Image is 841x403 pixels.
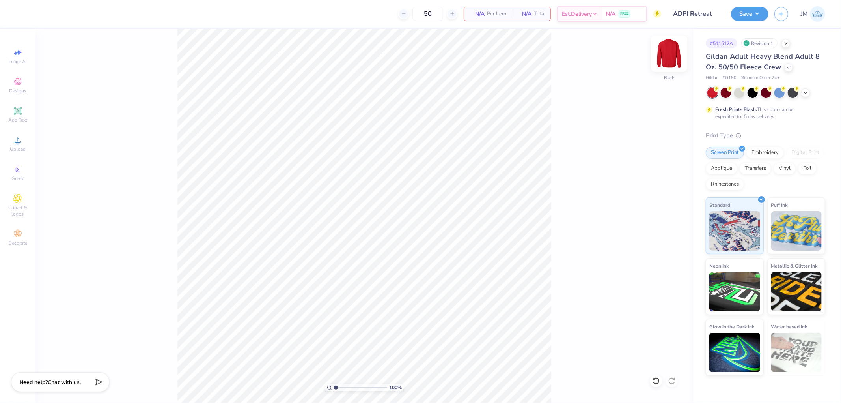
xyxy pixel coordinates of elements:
[469,10,485,18] span: N/A
[606,10,615,18] span: N/A
[709,333,760,372] img: Glow in the Dark Ink
[48,379,81,386] span: Chat with us.
[562,10,592,18] span: Est. Delivery
[487,10,506,18] span: Per Item
[706,131,825,140] div: Print Type
[709,211,760,251] img: Standard
[9,58,27,65] span: Image AI
[801,9,808,19] span: JM
[709,201,730,209] span: Standard
[706,52,820,72] span: Gildan Adult Heavy Blend Adult 8 Oz. 50/50 Fleece Crew
[771,333,822,372] img: Water based Ink
[412,7,443,21] input: – –
[746,147,784,159] div: Embroidery
[715,106,812,120] div: This color can be expedited for 5 day delivery.
[810,6,825,22] img: Joshua Macky Gaerlan
[706,163,737,174] div: Applique
[771,322,807,331] span: Water based Ink
[19,379,48,386] strong: Need help?
[786,147,824,159] div: Digital Print
[706,178,744,190] div: Rhinestones
[706,75,718,81] span: Gildan
[771,272,822,311] img: Metallic & Glitter Ink
[534,10,546,18] span: Total
[715,106,757,112] strong: Fresh Prints Flash:
[801,6,825,22] a: JM
[667,6,725,22] input: Untitled Design
[706,38,737,48] div: # 511512A
[516,10,531,18] span: N/A
[4,204,32,217] span: Clipart & logos
[389,384,402,391] span: 100 %
[774,163,796,174] div: Vinyl
[798,163,817,174] div: Foil
[741,38,778,48] div: Revision 1
[620,11,628,17] span: FREE
[709,322,754,331] span: Glow in the Dark Ink
[10,146,26,152] span: Upload
[709,262,729,270] span: Neon Ink
[731,7,768,21] button: Save
[12,175,24,182] span: Greek
[8,240,27,246] span: Decorate
[771,262,818,270] span: Metallic & Glitter Ink
[709,272,760,311] img: Neon Ink
[706,147,744,159] div: Screen Print
[8,117,27,123] span: Add Text
[771,201,788,209] span: Puff Ink
[653,38,685,69] img: Back
[664,75,674,82] div: Back
[722,75,737,81] span: # G180
[740,75,780,81] span: Minimum Order: 24 +
[771,211,822,251] img: Puff Ink
[9,88,26,94] span: Designs
[740,163,771,174] div: Transfers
